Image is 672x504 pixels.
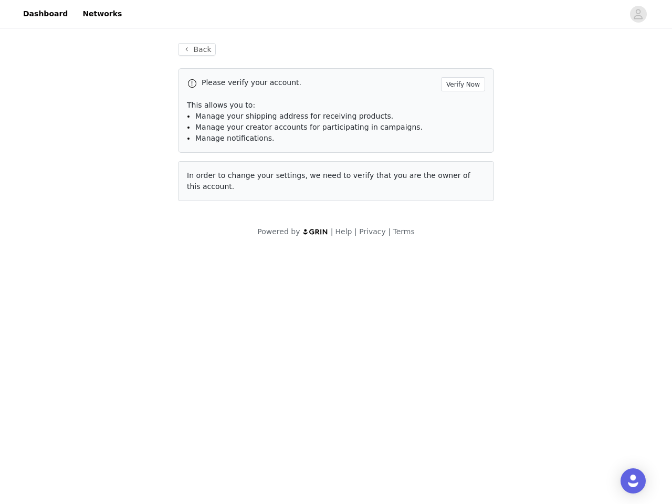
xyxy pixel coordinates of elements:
p: Please verify your account. [202,77,437,88]
span: | [331,227,333,236]
span: Powered by [257,227,300,236]
button: Verify Now [441,77,485,91]
img: logo [302,228,329,235]
p: This allows you to: [187,100,485,111]
span: | [388,227,391,236]
span: Manage notifications. [195,134,275,142]
span: In order to change your settings, we need to verify that you are the owner of this account. [187,171,470,191]
span: Manage your creator accounts for participating in campaigns. [195,123,423,131]
a: Privacy [359,227,386,236]
a: Terms [393,227,414,236]
a: Dashboard [17,2,74,26]
div: avatar [633,6,643,23]
span: | [354,227,357,236]
button: Back [178,43,216,56]
div: Open Intercom Messenger [621,468,646,493]
span: Manage your shipping address for receiving products. [195,112,393,120]
a: Help [335,227,352,236]
a: Networks [76,2,128,26]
